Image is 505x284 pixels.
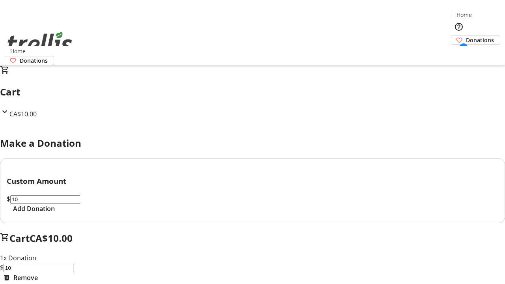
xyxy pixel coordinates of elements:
span: Donations [466,36,494,44]
span: Home [10,47,26,55]
h3: Custom Amount [7,176,498,187]
button: Cart [451,45,467,60]
span: CA$10.00 [9,110,37,118]
span: $ [7,194,10,203]
span: Home [456,11,472,19]
input: Donation Amount [4,264,73,272]
input: Donation Amount [10,195,80,204]
a: Home [451,11,477,19]
a: Home [5,47,30,55]
span: CA$10.00 [30,232,73,245]
button: Help [451,19,467,35]
button: Add Donation [7,204,61,213]
img: Orient E2E Organization SeylOnxuSj's Logo [5,23,75,62]
span: Donations [20,56,48,65]
span: Add Donation [13,204,55,213]
a: Donations [5,56,54,65]
span: Remove [13,273,38,282]
a: Donations [451,35,500,45]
